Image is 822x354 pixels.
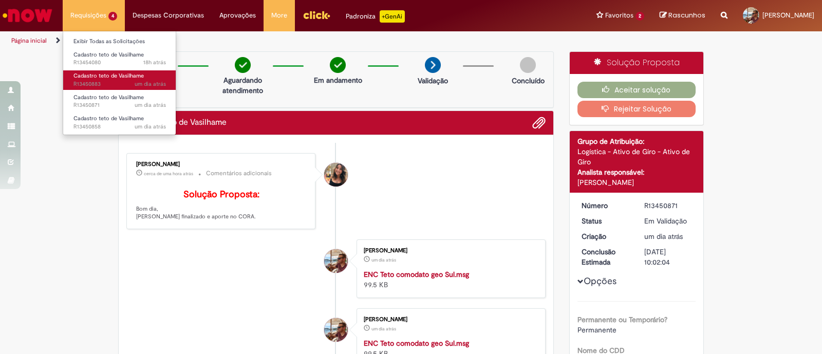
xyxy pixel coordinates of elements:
[235,57,251,73] img: check-circle-green.png
[73,101,166,109] span: R13450871
[380,10,405,23] p: +GenAi
[330,57,346,73] img: check-circle-green.png
[219,10,256,21] span: Aprovações
[577,82,696,98] button: Aceitar solução
[11,36,47,45] a: Página inicial
[73,80,166,88] span: R13450883
[73,94,144,101] span: Cadastro teto de Vasilhame
[574,231,637,241] dt: Criação
[364,339,469,348] a: ENC Teto comodato geo Sul.msg
[126,118,227,127] h2: Cadastro teto de Vasilhame Histórico de tíquete
[577,177,696,188] div: [PERSON_NAME]
[73,115,144,122] span: Cadastro teto de Vasilhame
[371,257,396,263] span: um dia atrás
[108,12,117,21] span: 4
[144,171,193,177] span: cerca de uma hora atrás
[136,161,307,167] div: [PERSON_NAME]
[636,12,644,21] span: 2
[644,232,683,241] span: um dia atrás
[644,232,683,241] time: 27/08/2025 09:02:00
[73,72,144,80] span: Cadastro teto de Vasilhame
[364,269,535,290] div: 99.5 KB
[577,315,667,324] b: Permanente ou Temporário?
[577,325,616,334] span: Permanente
[314,75,362,85] p: Em andamento
[63,36,176,47] a: Exibir Todas as Solicitações
[136,190,307,221] p: Bom dia, [PERSON_NAME] finalizado e aporte no CORA.
[574,247,637,267] dt: Conclusão Estimada
[218,75,268,96] p: Aguardando atendimento
[63,70,176,89] a: Aberto R13450883 : Cadastro teto de Vasilhame
[73,51,144,59] span: Cadastro teto de Vasilhame
[644,231,692,241] div: 27/08/2025 09:02:00
[8,31,540,50] ul: Trilhas de página
[70,10,106,21] span: Requisições
[520,57,536,73] img: img-circle-grey.png
[144,171,193,177] time: 28/08/2025 10:49:37
[63,31,176,135] ul: Requisições
[135,123,166,131] time: 27/08/2025 08:58:33
[206,169,272,178] small: Comentários adicionais
[303,7,330,23] img: click_logo_yellow_360x200.png
[577,167,696,177] div: Analista responsável:
[577,136,696,146] div: Grupo de Atribuição:
[364,270,469,279] a: ENC Teto comodato geo Sul.msg
[418,76,448,86] p: Validação
[135,123,166,131] span: um dia atrás
[364,316,535,323] div: [PERSON_NAME]
[63,113,176,132] a: Aberto R13450858 : Cadastro teto de Vasilhame
[425,57,441,73] img: arrow-next.png
[371,326,396,332] time: 27/08/2025 09:01:17
[532,116,546,129] button: Adicionar anexos
[324,249,348,273] div: Edivaldo Cesar Pimentel
[577,101,696,117] button: Rejeitar Solução
[668,10,705,20] span: Rascunhos
[73,123,166,131] span: R13450858
[371,257,396,263] time: 27/08/2025 09:01:53
[512,76,545,86] p: Concluído
[574,216,637,226] dt: Status
[324,318,348,342] div: Edivaldo Cesar Pimentel
[570,52,704,74] div: Solução Proposta
[271,10,287,21] span: More
[143,59,166,66] time: 27/08/2025 17:59:02
[660,11,705,21] a: Rascunhos
[605,10,633,21] span: Favoritos
[644,200,692,211] div: R13450871
[644,247,692,267] div: [DATE] 10:02:04
[644,216,692,226] div: Em Validação
[135,80,166,88] time: 27/08/2025 09:05:39
[346,10,405,23] div: Padroniza
[143,59,166,66] span: 18h atrás
[574,200,637,211] dt: Número
[73,59,166,67] span: R13454080
[364,248,535,254] div: [PERSON_NAME]
[135,80,166,88] span: um dia atrás
[1,5,54,26] img: ServiceNow
[63,92,176,111] a: Aberto R13450871 : Cadastro teto de Vasilhame
[183,189,259,200] b: Solução Proposta:
[135,101,166,109] time: 27/08/2025 09:02:02
[324,163,348,187] div: Mariana Marques Americo
[762,11,814,20] span: [PERSON_NAME]
[133,10,204,21] span: Despesas Corporativas
[577,146,696,167] div: Logística - Ativo de Giro - Ativo de Giro
[371,326,396,332] span: um dia atrás
[63,49,176,68] a: Aberto R13454080 : Cadastro teto de Vasilhame
[135,101,166,109] span: um dia atrás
